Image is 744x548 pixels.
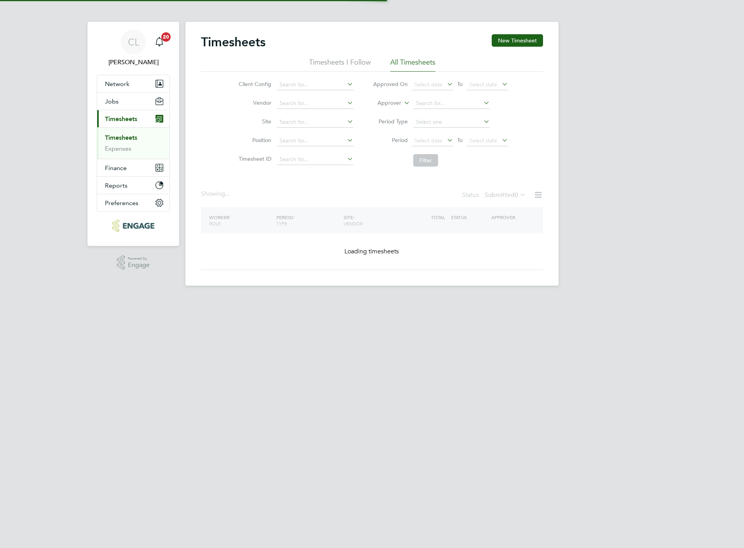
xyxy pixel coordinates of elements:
[485,191,526,199] label: Submitted
[236,118,271,125] label: Site
[105,199,138,207] span: Preferences
[469,137,497,144] span: Select date
[128,262,150,269] span: Engage
[97,30,170,67] a: CL[PERSON_NAME]
[236,137,271,144] label: Position
[128,37,139,47] span: CL
[469,81,497,88] span: Select date
[105,164,127,172] span: Finance
[105,80,129,88] span: Network
[97,177,169,194] button: Reports
[87,22,179,246] nav: Main navigation
[373,118,408,125] label: Period Type
[414,137,442,144] span: Select date
[309,58,371,72] li: Timesheets I Follow
[277,79,353,90] input: Search for...
[112,220,154,232] img: protechltd-logo-retina.png
[128,255,150,262] span: Powered by
[373,137,408,144] label: Period
[277,98,353,109] input: Search for...
[414,81,442,88] span: Select date
[413,154,438,167] button: Filter
[277,117,353,128] input: Search for...
[201,190,231,198] div: Showing
[366,99,401,107] label: Approver
[390,58,435,72] li: All Timesheets
[97,58,170,67] span: Chloe Lyons
[105,145,131,152] a: Expenses
[97,75,169,92] button: Network
[413,117,490,128] input: Select one
[515,191,518,199] span: 0
[236,81,271,88] label: Client Config
[492,34,543,47] button: New Timesheet
[97,93,169,110] button: Jobs
[105,182,127,189] span: Reports
[236,99,271,106] label: Vendor
[373,81,408,88] label: Approved On
[201,34,265,50] h2: Timesheets
[97,127,169,159] div: Timesheets
[97,194,169,211] button: Preferences
[455,79,465,89] span: To
[161,32,171,42] span: 20
[236,155,271,162] label: Timesheet ID
[277,135,353,146] input: Search for...
[455,135,465,145] span: To
[97,220,170,232] a: Go to home page
[97,159,169,176] button: Finance
[277,154,353,165] input: Search for...
[413,98,490,109] input: Search for...
[152,30,167,54] a: 20
[97,110,169,127] button: Timesheets
[225,190,230,198] span: ...
[117,255,150,270] a: Powered byEngage
[105,98,119,105] span: Jobs
[105,115,137,123] span: Timesheets
[462,190,527,201] div: Status
[105,134,137,141] a: Timesheets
